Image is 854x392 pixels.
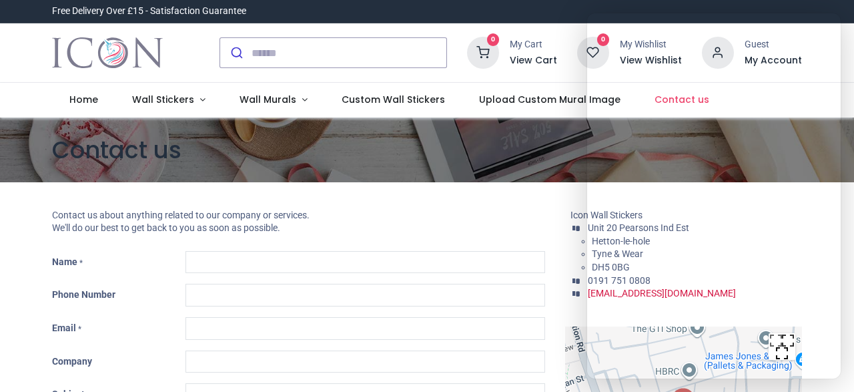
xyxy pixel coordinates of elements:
[52,289,115,300] span: Phone Number
[52,256,77,267] span: Name
[52,209,545,235] p: Contact us about anything related to our company or services. We'll do our best to get back to yo...
[52,134,801,166] h1: Contact us
[587,13,841,379] iframe: Brevo live chat
[467,47,499,57] a: 0
[222,83,324,118] a: Wall Murals
[52,34,162,71] img: Icon Wall Stickers
[570,209,801,222] li: Icon Wall Stickers
[52,5,246,18] div: Free Delivery Over £15 - Satisfaction Guarantee
[52,34,162,71] a: Logo of Icon Wall Stickers
[52,323,76,333] span: Email
[115,83,223,118] a: Wall Stickers
[132,93,194,106] span: Wall Stickers
[479,93,620,106] span: Upload Custom Mural Image
[487,33,500,46] sup: 0
[577,47,609,57] a: 0
[510,54,557,67] a: View Cart
[342,93,445,106] span: Custom Wall Stickers
[69,93,98,106] span: Home
[510,38,557,51] div: My Cart
[522,5,802,18] iframe: Customer reviews powered by Trustpilot
[240,93,296,106] span: Wall Murals
[220,38,252,67] button: Submit
[52,356,92,367] span: Company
